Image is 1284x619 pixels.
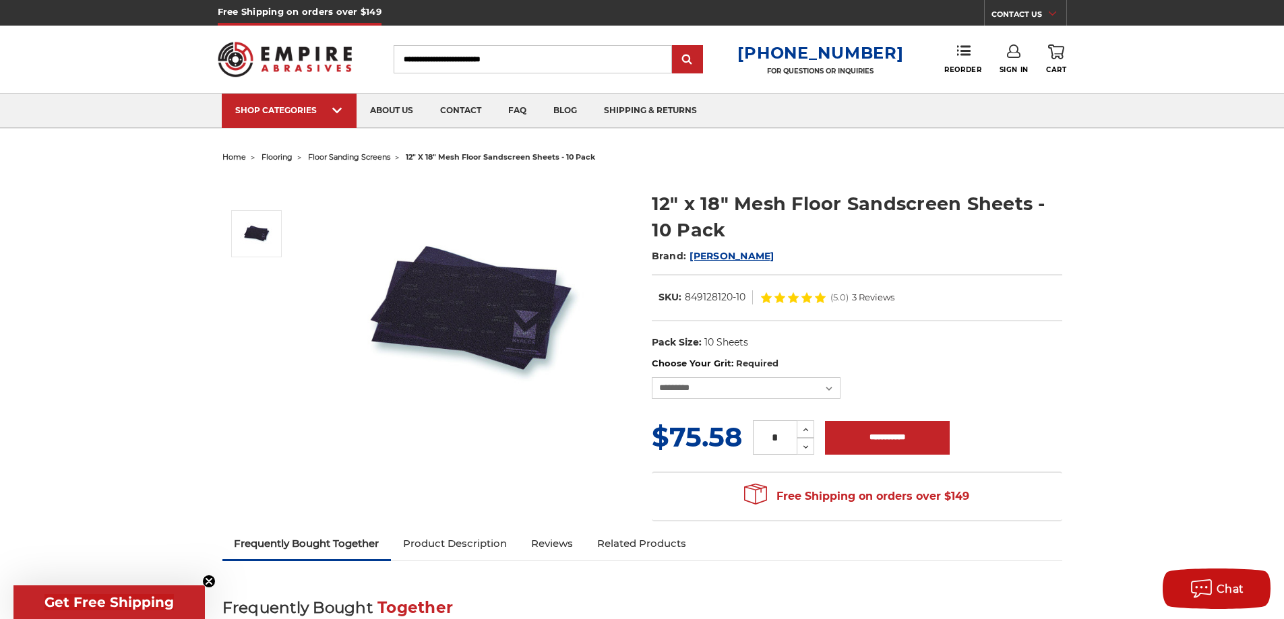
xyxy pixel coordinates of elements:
div: SHOP CATEGORIES [235,105,343,115]
small: Required [736,358,778,368]
a: Cart [1046,44,1066,74]
span: Brand: [652,250,687,262]
img: Empire Abrasives [218,33,353,86]
span: (5.0) [830,293,849,302]
span: Cart [1046,65,1066,74]
a: Product Description [391,529,519,558]
span: $75.58 [652,420,742,453]
span: Frequently Bought [222,598,373,617]
span: Reorder [944,65,981,74]
span: Sign In [1000,65,1029,74]
img: 12" x 18" Floor Sanding Screens [338,176,607,446]
label: Choose Your Grit: [652,357,1062,370]
dd: 849128120-10 [685,290,745,304]
a: [PERSON_NAME] [690,250,774,262]
a: contact [427,94,495,128]
img: 12" x 18" Floor Sanding Screens [240,217,274,251]
div: Get Free ShippingClose teaser [13,585,205,619]
span: Chat [1217,583,1244,595]
span: Get Free Shipping [44,594,174,610]
span: Together [377,598,453,617]
span: Free Shipping on orders over $149 [744,483,969,510]
a: Reorder [944,44,981,73]
h1: 12" x 18" Mesh Floor Sandscreen Sheets - 10 Pack [652,191,1062,243]
a: home [222,152,246,162]
a: [PHONE_NUMBER] [737,43,903,63]
button: Close teaser [202,575,216,588]
a: about us [357,94,427,128]
span: 12" x 18" mesh floor sandscreen sheets - 10 pack [406,152,595,162]
dd: 10 Sheets [704,335,748,350]
span: 3 Reviews [852,293,894,302]
dt: Pack Size: [652,335,702,350]
dt: SKU: [659,290,681,304]
a: Related Products [585,529,698,558]
a: faq [495,94,540,128]
input: Submit [674,46,701,73]
a: Frequently Bought Together [222,529,392,558]
a: floor sanding screens [308,152,390,162]
a: blog [540,94,590,128]
a: Reviews [519,529,585,558]
a: flooring [262,152,293,162]
button: Chat [1163,568,1271,609]
p: FOR QUESTIONS OR INQUIRIES [737,67,903,75]
a: shipping & returns [590,94,710,128]
a: CONTACT US [991,7,1066,26]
